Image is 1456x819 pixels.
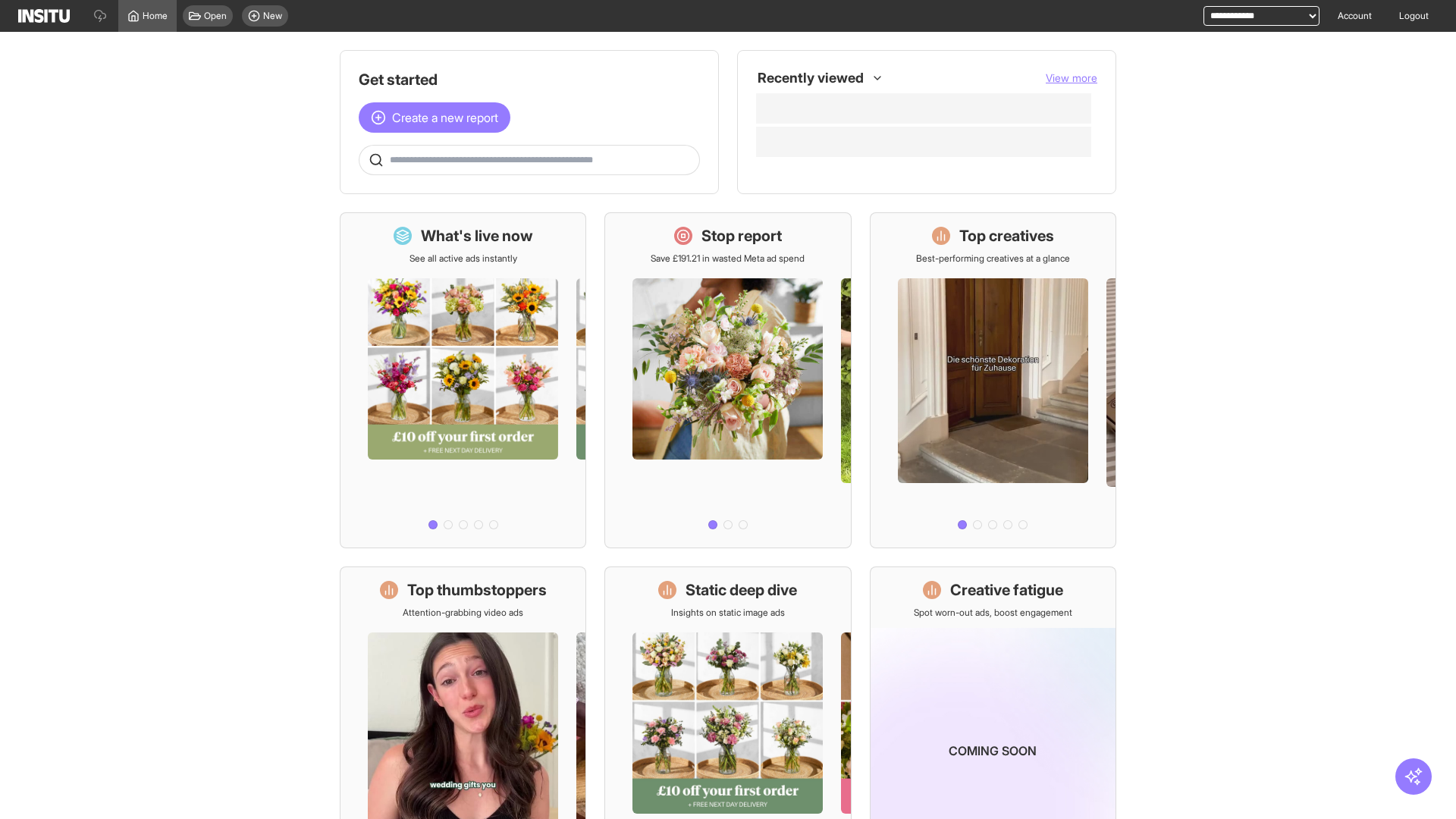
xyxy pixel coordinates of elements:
[403,607,523,619] p: Attention-grabbing video ads
[1046,71,1097,86] button: View more
[959,225,1054,246] h1: Top creatives
[392,108,498,127] span: Create a new report
[701,225,782,246] h1: Stop report
[359,69,700,90] h1: Get started
[1046,71,1097,84] span: View more
[686,579,797,601] h1: Static deep dive
[143,10,168,22] span: Home
[916,253,1070,265] p: Best-performing creatives at a glance
[604,212,851,548] a: Stop reportSave £191.21 in wasted Meta ad spend
[18,9,70,23] img: Logo
[340,212,586,548] a: What's live nowSee all active ads instantly
[263,10,282,22] span: New
[421,225,533,246] h1: What's live now
[359,102,510,133] button: Create a new report
[204,10,227,22] span: Open
[671,607,785,619] p: Insights on static image ads
[651,253,805,265] p: Save £191.21 in wasted Meta ad spend
[409,253,517,265] p: See all active ads instantly
[407,579,547,601] h1: Top thumbstoppers
[870,212,1116,548] a: Top creativesBest-performing creatives at a glance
